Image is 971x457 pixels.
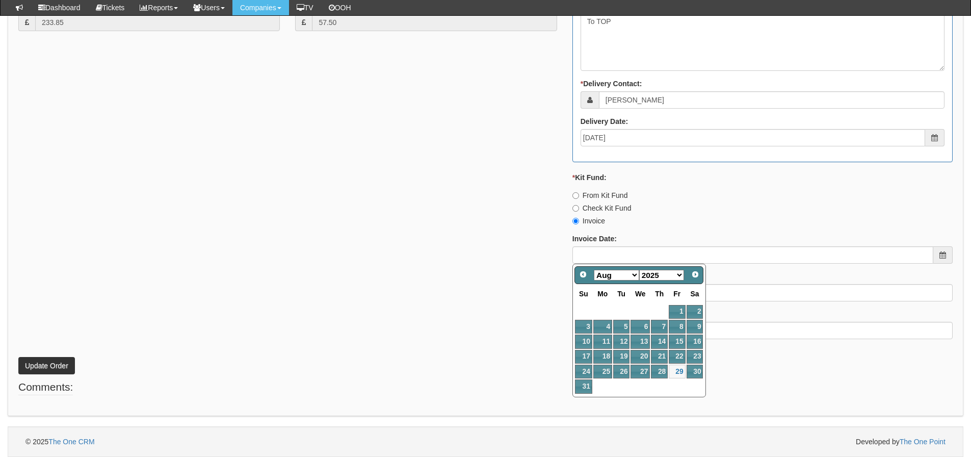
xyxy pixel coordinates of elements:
[651,320,668,334] a: 7
[575,350,592,364] a: 17
[651,335,668,348] a: 14
[576,268,590,282] a: Prev
[579,290,588,298] span: Sunday
[669,320,685,334] a: 8
[593,320,612,334] a: 4
[687,320,703,334] a: 9
[18,357,75,374] button: Update Order
[613,365,629,378] a: 26
[688,268,702,282] a: Next
[575,320,592,334] a: 3
[669,305,685,319] a: 1
[673,290,680,298] span: Friday
[575,335,592,348] a: 10
[631,365,650,378] a: 27
[581,79,642,89] label: Delivery Contact:
[900,438,946,446] a: The One Point
[691,270,699,278] span: Next
[575,379,592,393] a: 31
[687,350,703,364] a: 23
[572,192,579,199] input: From Kit Fund
[581,116,628,126] label: Delivery Date:
[593,335,612,348] a: 11
[651,365,668,378] a: 28
[687,335,703,348] a: 16
[579,270,587,278] span: Prev
[635,290,646,298] span: Wednesday
[572,203,632,213] label: Check Kit Fund
[581,13,944,71] textarea: To TOP
[613,350,629,364] a: 19
[572,190,628,200] label: From Kit Fund
[687,365,703,378] a: 30
[856,437,946,447] span: Developed by
[651,350,668,364] a: 21
[631,350,650,364] a: 20
[575,365,592,378] a: 24
[572,234,617,244] label: Invoice Date:
[631,335,650,348] a: 13
[597,290,608,298] span: Monday
[593,350,612,364] a: 18
[25,438,95,446] span: © 2025
[669,365,685,378] a: 29
[669,350,685,364] a: 22
[48,438,94,446] a: The One CRM
[572,218,579,224] input: Invoice
[572,172,607,183] label: Kit Fund:
[593,365,612,378] a: 25
[617,290,625,298] span: Tuesday
[655,290,664,298] span: Thursday
[691,290,699,298] span: Saturday
[572,216,605,226] label: Invoice
[669,335,685,348] a: 15
[18,379,73,395] legend: Comments:
[572,205,579,212] input: Check Kit Fund
[687,305,703,319] a: 2
[613,320,629,334] a: 5
[631,320,650,334] a: 6
[613,335,629,348] a: 12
